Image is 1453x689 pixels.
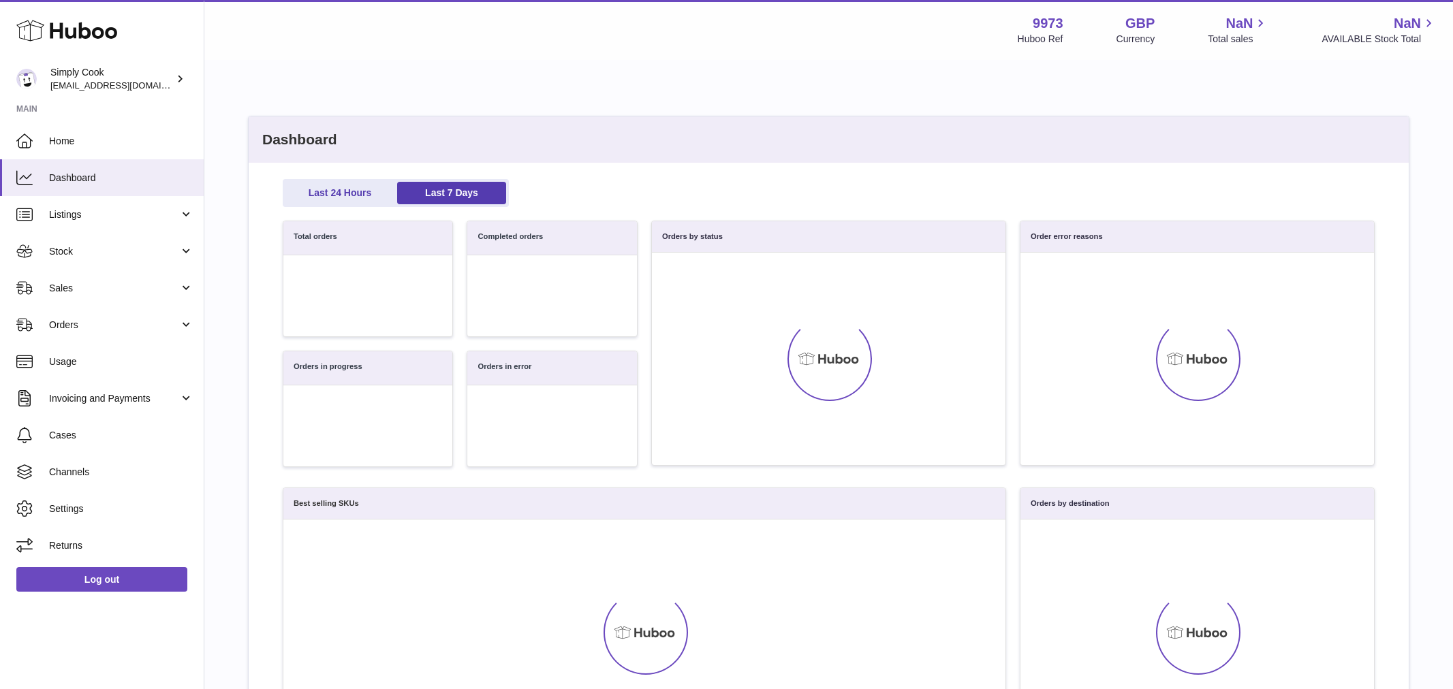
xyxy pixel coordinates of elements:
span: Listings [49,208,179,221]
span: Usage [49,355,193,368]
span: Orders [49,319,179,332]
strong: GBP [1125,14,1155,33]
span: Stock [49,245,179,258]
div: Currency [1116,33,1155,46]
a: NaN Total sales [1208,14,1268,46]
a: NaN AVAILABLE Stock Total [1322,14,1437,46]
div: Huboo Ref [1018,33,1063,46]
span: Invoicing and Payments [49,392,179,405]
span: Home [49,135,193,148]
a: Last 7 Days [397,182,506,204]
h3: Best selling SKUs [294,498,359,509]
img: internalAdmin-9973@internal.huboo.com [16,69,37,89]
h3: Orders by destination [1031,498,1110,509]
span: Returns [49,539,193,552]
a: Log out [16,567,187,592]
span: Channels [49,466,193,479]
strong: 9973 [1033,14,1063,33]
h3: Orders by status [662,231,723,242]
span: NaN [1225,14,1253,33]
h3: Completed orders [478,231,543,244]
span: [EMAIL_ADDRESS][DOMAIN_NAME] [50,80,200,91]
span: NaN [1394,14,1421,33]
span: Settings [49,502,193,515]
h3: Orders in error [478,362,531,374]
span: Dashboard [49,172,193,185]
span: AVAILABLE Stock Total [1322,33,1437,46]
h3: Order error reasons [1031,231,1103,242]
h3: Orders in progress [294,362,362,374]
a: Last 24 Hours [285,182,394,204]
span: Sales [49,282,179,295]
span: Total sales [1208,33,1268,46]
h2: Dashboard [249,116,1409,163]
div: Simply Cook [50,66,173,92]
h3: Total orders [294,231,337,244]
span: Cases [49,429,193,442]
